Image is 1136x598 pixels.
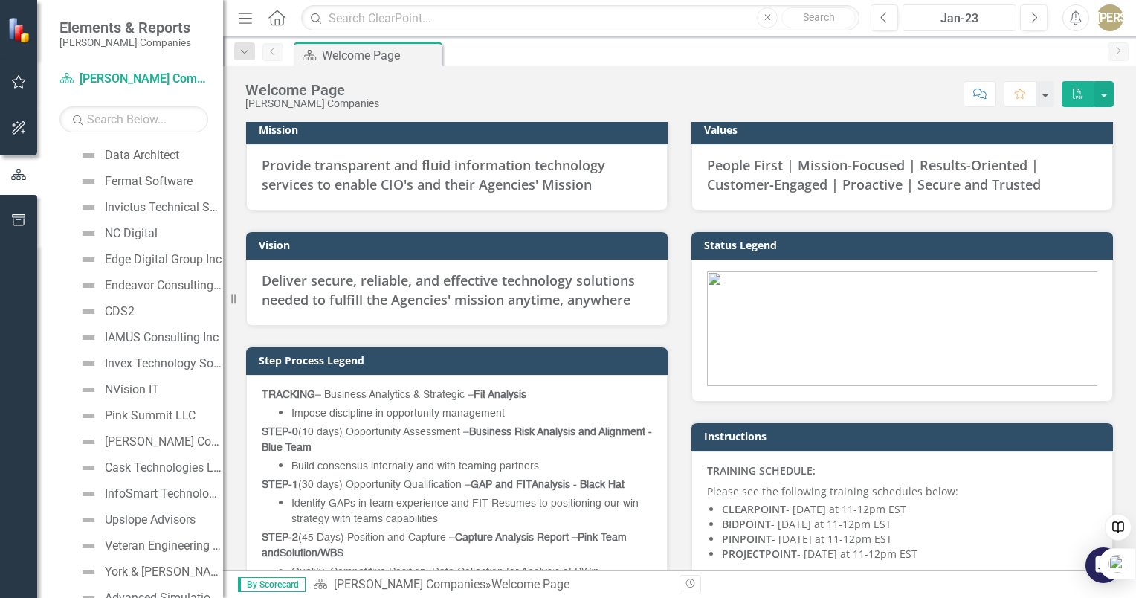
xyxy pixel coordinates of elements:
[334,577,485,591] a: [PERSON_NAME] Companies
[262,427,298,437] strong: STEP-0
[245,82,379,98] div: Welcome Page
[707,271,1097,386] img: image%20v3.png
[259,124,660,135] h3: Mission
[291,498,639,524] span: Identify GAPs in team experience and FIT-Resumes to positioning our win strategy with teams capab...
[262,480,625,490] span: (30 days) Opportunity Qualification –
[707,156,1041,193] span: People First | Mission-Focused | Results-Oriented | Customer-Engaged | Proactive | Secure and Tru...
[291,461,539,472] span: Build consensus internally and with teaming partners
[532,480,625,490] strong: Analysis - Black Hat
[803,11,835,23] span: Search
[76,560,223,584] a: York & [PERSON_NAME] Consulting LLC
[105,279,223,292] div: Endeavor Consulting Group LLC
[781,7,856,28] button: Search
[259,239,660,251] h3: Vision
[704,124,1106,135] h3: Values
[262,427,652,453] strong: Business Risk Analysis and Alignment - Blue Team
[76,274,223,298] a: Endeavor Consulting Group LLC
[262,271,635,309] span: Deliver secure, reliable, and effective technology solutions needed to fulfill the Agencies' miss...
[298,533,344,543] span: (45 Days)
[291,567,599,577] span: Qualify: Competitive Position, Data Collection for Analysis of PWin
[908,10,1011,28] div: Jan-23
[80,511,97,529] img: Not Defined
[1085,547,1121,583] div: Open Intercom Messenger
[455,533,569,543] strong: Capture Analysis Report
[80,147,97,164] img: Not Defined
[722,532,772,546] strong: PINPOINT
[280,548,343,559] strong: Solution/WBS
[105,227,158,240] div: NC Digital
[474,390,526,400] strong: Fit Analysis
[80,329,97,347] img: Not Defined
[471,480,532,490] strong: GAP and FIT
[301,5,859,31] input: Search ClearPoint...
[59,106,208,132] input: Search Below...
[238,577,306,592] span: By Scorecard
[105,331,219,344] div: IAMUS Consulting Inc
[262,533,627,559] strong: Pink Team and
[76,378,159,402] a: NVision IT
[262,156,605,193] span: Provide transparent and fluid information technology services to enable CIO's and their Agencies'...
[704,431,1106,442] h3: Instructions
[80,459,97,477] img: Not Defined
[105,383,159,396] div: NVision IT
[80,355,97,373] img: Not Defined
[722,502,1097,517] li: - [DATE] at 11-12pm EST
[80,173,97,190] img: Not Defined
[59,71,208,88] a: [PERSON_NAME] Companies
[59,36,191,48] small: [PERSON_NAME] Companies
[722,517,771,531] strong: BIDPOINT
[722,517,1097,532] li: - [DATE] at 11-12pm EST
[76,482,223,506] a: InfoSmart Technologies
[313,576,668,594] div: »
[80,277,97,295] img: Not Defined
[572,533,578,543] strong: –
[722,547,1097,562] li: - [DATE] at 11-12pm EST
[76,170,193,193] a: Fermat Software
[491,577,569,591] div: Welcome Page
[105,461,223,475] div: Cask Technologies LLC
[105,539,223,553] div: Veteran Engineering and Technology LLC
[105,435,223,448] div: [PERSON_NAME] Consulting Inc
[76,196,223,219] a: Invictus Technical Solutions
[80,407,97,425] img: Not Defined
[76,430,223,454] a: [PERSON_NAME] Consulting Inc
[722,502,786,516] strong: CLEARPOINT
[105,565,223,579] div: York & [PERSON_NAME] Consulting LLC
[76,534,223,558] a: Veteran Engineering and Technology LLC
[76,352,223,376] a: Invex Technology Solutions LLC
[105,513,196,527] div: Upslope Advisors
[262,390,315,400] strong: TRACKING
[722,547,797,561] strong: PROJECTPOINT
[76,300,135,324] a: CDS2
[80,433,97,451] img: Not Defined
[1097,4,1123,31] button: [PERSON_NAME]
[80,485,97,503] img: Not Defined
[59,19,191,36] span: Elements & Reports
[80,199,97,216] img: Not Defined
[80,563,97,581] img: Not Defined
[105,149,179,162] div: Data Architect
[105,357,223,370] div: Invex Technology Solutions LLC
[903,4,1016,31] button: Jan-23
[80,225,97,242] img: Not Defined
[262,533,578,543] span: Position and Capture –
[80,381,97,399] img: Not Defined
[322,46,439,65] div: Welcome Page
[105,409,196,422] div: Pink Summit LLC
[707,481,1097,499] p: Please see the following training schedules below:
[76,222,158,245] a: NC Digital
[105,305,135,318] div: CDS2
[262,390,526,400] span: – Business Analytics & Strategic –
[262,480,298,490] strong: STEP-1
[105,487,223,501] div: InfoSmart Technologies
[704,239,1106,251] h3: Status Legend
[80,251,97,269] img: Not Defined
[76,456,223,480] a: Cask Technologies LLC
[7,16,33,43] img: ClearPoint Strategy
[259,355,660,366] h3: Step Process Legend
[262,427,652,453] span: (10 days) Opportunity Assessment –
[105,201,223,214] div: Invictus Technical Solutions
[291,408,505,419] span: Impose discipline in opportunity management
[245,98,379,109] div: [PERSON_NAME] Companies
